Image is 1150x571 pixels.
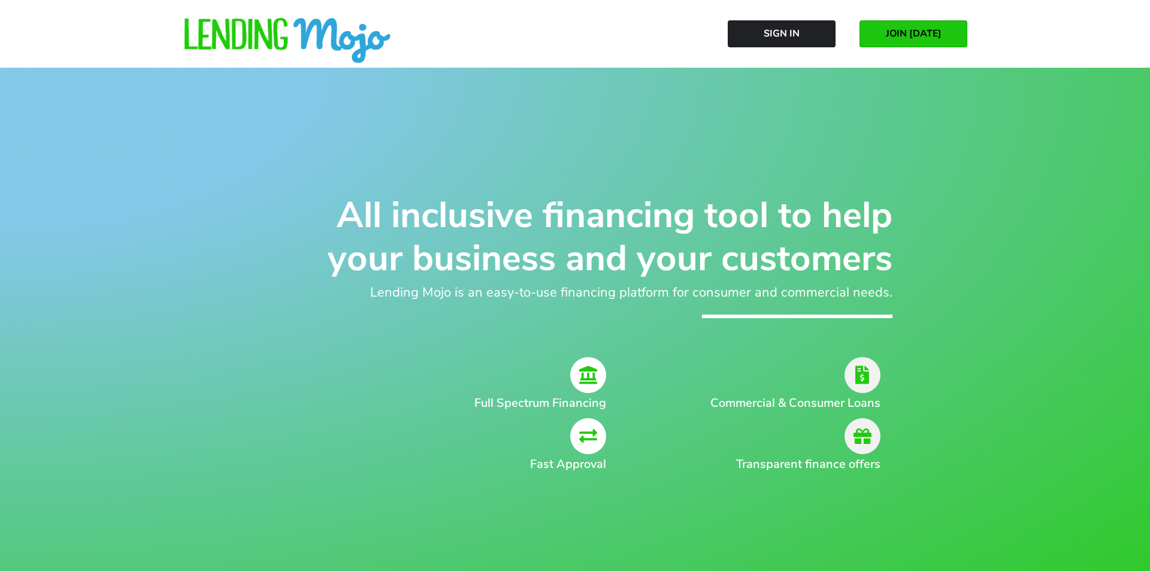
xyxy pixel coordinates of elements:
a: Sign In [728,20,836,47]
h2: Fast Approval [311,455,606,473]
span: Sign In [764,28,800,39]
a: JOIN [DATE] [860,20,967,47]
span: JOIN [DATE] [886,28,942,39]
img: lm-horizontal-logo [183,18,392,65]
h2: Full Spectrum Financing [311,394,606,412]
h2: Commercial & Consumer Loans [690,394,880,412]
h2: Lending Mojo is an easy-to-use financing platform for consumer and commercial needs. [258,283,892,303]
h1: All inclusive financing tool to help your business and your customers [258,194,892,280]
h2: Transparent finance offers [690,455,880,473]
